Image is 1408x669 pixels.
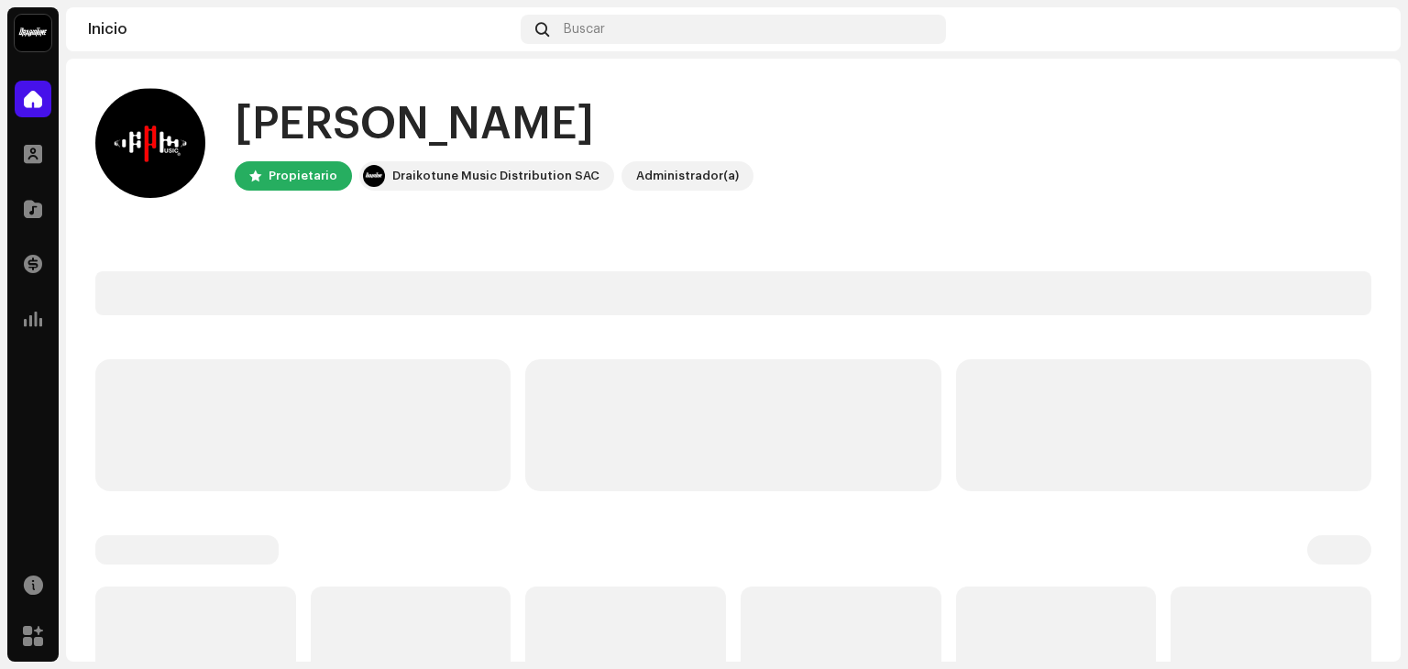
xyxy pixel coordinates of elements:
[564,22,605,37] span: Buscar
[95,88,205,198] img: a76b56bd-ce44-4aa6-9d1c-9cafa84bdc51
[88,22,513,37] div: Inicio
[15,15,51,51] img: 10370c6a-d0e2-4592-b8a2-38f444b0ca44
[269,165,337,187] div: Propietario
[1349,15,1379,44] img: a76b56bd-ce44-4aa6-9d1c-9cafa84bdc51
[392,165,599,187] div: Draikotune Music Distribution SAC
[636,165,739,187] div: Administrador(a)
[235,95,753,154] div: [PERSON_NAME]
[363,165,385,187] img: 10370c6a-d0e2-4592-b8a2-38f444b0ca44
